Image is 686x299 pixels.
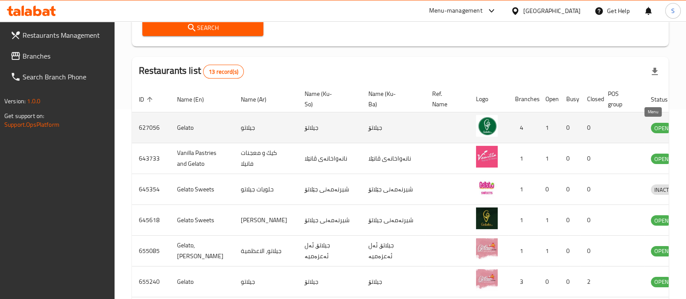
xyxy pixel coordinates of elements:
[608,89,633,109] span: POS group
[132,266,170,297] td: 655240
[3,46,115,66] a: Branches
[241,94,278,105] span: Name (Ar)
[23,30,108,40] span: Restaurants Management
[361,143,425,174] td: نانەواخانەی ڤانێلا
[580,205,601,236] td: 0
[3,25,115,46] a: Restaurants Management
[361,266,425,297] td: جیلاتۆ
[234,236,298,266] td: جيلاتو، الاعظمية
[361,205,425,236] td: شیرنەمەنی جیلاتۆ
[170,174,234,205] td: Gelato Sweets
[234,205,298,236] td: [PERSON_NAME]
[580,174,601,205] td: 0
[538,143,559,174] td: 1
[651,277,672,287] span: OPEN
[298,174,361,205] td: شیرنەمەنی جێلاتۆ
[559,86,580,112] th: Busy
[170,143,234,174] td: Vanilla Pastries and Gelato
[298,143,361,174] td: نانەواخانەی ڤانێلا
[671,6,675,16] span: S
[508,205,538,236] td: 1
[298,266,361,297] td: جیلاتۆ
[508,174,538,205] td: 1
[149,23,256,33] span: Search
[4,119,59,130] a: Support.OpsPlatform
[142,20,263,36] button: Search
[432,89,459,109] span: Ref. Name
[538,86,559,112] th: Open
[234,174,298,205] td: حلويات جيلاتو
[651,94,679,105] span: Status
[644,61,665,82] div: Export file
[4,95,26,107] span: Version:
[523,6,581,16] div: [GEOGRAPHIC_DATA]
[469,86,508,112] th: Logo
[429,6,482,16] div: Menu-management
[132,143,170,174] td: 643733
[234,266,298,297] td: جيلاتو
[508,112,538,143] td: 4
[651,246,672,256] span: OPEN
[361,112,425,143] td: جیلاتۆ
[580,86,601,112] th: Closed
[651,123,672,133] span: OPEN
[361,174,425,205] td: شیرنەمەنی جێلاتۆ
[4,110,44,122] span: Get support on:
[508,236,538,266] td: 1
[132,112,170,143] td: 627056
[27,95,40,107] span: 1.0.0
[132,236,170,266] td: 655085
[651,154,672,164] span: OPEN
[559,205,580,236] td: 0
[651,215,672,226] div: OPEN
[298,236,361,266] td: جیلاتۆ، ئەل ئەعزەمیە
[580,266,601,297] td: 2
[538,174,559,205] td: 0
[298,205,361,236] td: شیرنەمەنی جیلاتۆ
[559,143,580,174] td: 0
[203,65,244,79] div: Total records count
[23,51,108,61] span: Branches
[170,236,234,266] td: Gelato, [PERSON_NAME]
[476,146,498,168] img: Vanilla Pastries and Gelato
[139,94,155,105] span: ID
[234,112,298,143] td: جيلاتو
[170,112,234,143] td: Gelato
[508,86,538,112] th: Branches
[204,68,243,76] span: 13 record(s)
[538,266,559,297] td: 0
[234,143,298,174] td: كيك و معجنات فانيلا
[476,207,498,229] img: Gelato Sweets
[476,177,498,198] img: Gelato Sweets
[361,236,425,266] td: جیلاتۆ، ئەل ئەعزەمیە
[580,112,601,143] td: 0
[559,174,580,205] td: 0
[559,266,580,297] td: 0
[170,266,234,297] td: Gelato
[132,205,170,236] td: 645618
[651,216,672,226] span: OPEN
[3,66,115,87] a: Search Branch Phone
[538,112,559,143] td: 1
[651,184,680,195] div: INACTIVE
[476,115,498,137] img: Gelato
[651,185,680,195] span: INACTIVE
[298,112,361,143] td: جیلاتۆ
[476,269,498,291] img: Gelato
[177,94,215,105] span: Name (En)
[580,143,601,174] td: 0
[508,143,538,174] td: 1
[305,89,351,109] span: Name (Ku-So)
[132,174,170,205] td: 645354
[538,236,559,266] td: 1
[368,89,415,109] span: Name (Ku-Ba)
[23,72,108,82] span: Search Branch Phone
[580,236,601,266] td: 0
[508,266,538,297] td: 3
[476,238,498,260] img: Gelato, Al Aadhameya
[559,236,580,266] td: 0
